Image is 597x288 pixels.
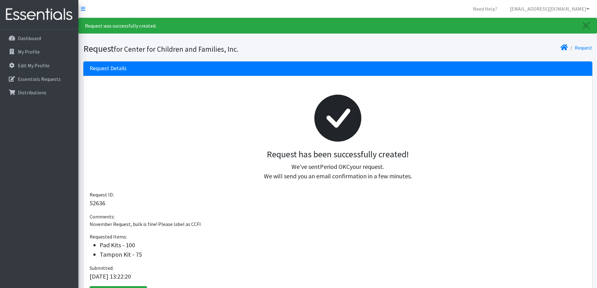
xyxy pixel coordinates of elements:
[18,62,50,69] p: Edit My Profile
[3,59,76,72] a: Edit My Profile
[18,89,46,96] p: Distributions
[468,3,502,15] a: Need Help?
[18,49,40,55] p: My Profile
[505,3,594,15] a: [EMAIL_ADDRESS][DOMAIN_NAME]
[95,149,581,160] h3: Request has been successfully created!
[3,73,76,85] a: Essentials Requests
[100,250,586,259] li: Tampon Kit - 75
[577,18,597,33] a: Close
[114,45,238,54] small: for Center for Children and Families, Inc.
[320,163,350,170] span: Period OKC
[90,213,115,220] span: Comments:
[18,35,41,41] p: Dashboard
[3,4,76,25] img: HumanEssentials
[90,191,114,198] span: Request ID:
[83,43,336,54] h1: Request
[78,18,597,34] div: Request was successfully created.
[90,265,113,271] span: Submitted:
[100,240,586,250] li: Pad Kits - 100
[575,45,592,51] a: Request
[90,65,127,72] h3: Request Details
[3,86,76,99] a: Distributions
[18,76,61,82] p: Essentials Requests
[95,162,581,181] p: We've sent your request. We will send you an email confirmation in a few minutes.
[3,45,76,58] a: My Profile
[90,272,586,281] p: [DATE] 13:22:20
[90,233,127,240] span: Requested Items:
[90,220,586,228] p: November Request, bulk is fine! Please label as CCFI
[90,198,586,208] p: 52636
[3,32,76,45] a: Dashboard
